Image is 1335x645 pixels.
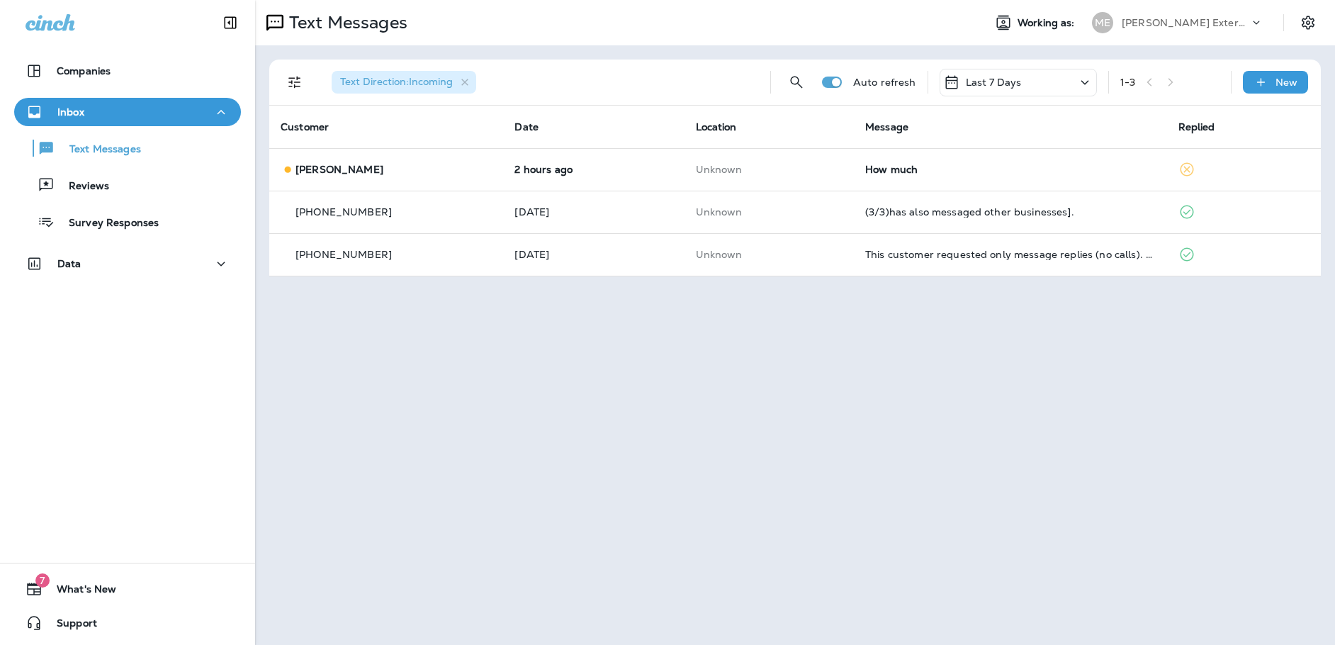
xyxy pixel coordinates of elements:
[1122,17,1249,28] p: [PERSON_NAME] Exterminating
[1275,77,1297,88] p: New
[1120,77,1135,88] div: 1 - 3
[35,573,50,588] span: 7
[14,207,241,237] button: Survey Responses
[332,71,476,94] div: Text Direction:Incoming
[782,68,811,96] button: Search Messages
[696,249,843,260] p: This customer does not have a last location and the phone number they messaged is not assigned to...
[1018,17,1078,29] span: Working as:
[14,609,241,637] button: Support
[1092,12,1113,33] div: ME
[865,249,1156,260] div: This customer requested only message replies (no calls). Reply here or respond via your LSA dashb...
[14,98,241,126] button: Inbox
[295,206,392,218] p: [PHONE_NUMBER]
[514,164,672,175] p: Sep 18, 2025 10:08 AM
[865,164,1156,175] div: How much
[57,258,81,269] p: Data
[1295,10,1321,35] button: Settings
[55,180,109,193] p: Reviews
[696,120,737,133] span: Location
[283,12,407,33] p: Text Messages
[865,206,1156,218] div: (3/3)has also messaged other businesses].
[14,170,241,200] button: Reviews
[14,575,241,603] button: 7What's New
[281,120,329,133] span: Customer
[1178,120,1215,133] span: Replied
[43,583,116,600] span: What's New
[514,249,672,260] p: Sep 12, 2025 02:44 PM
[14,249,241,278] button: Data
[696,164,843,175] p: This customer does not have a last location and the phone number they messaged is not assigned to...
[340,75,453,88] span: Text Direction : Incoming
[210,9,250,37] button: Collapse Sidebar
[295,164,383,175] p: [PERSON_NAME]
[514,120,539,133] span: Date
[966,77,1022,88] p: Last 7 Days
[57,106,84,118] p: Inbox
[696,206,843,218] p: This customer does not have a last location and the phone number they messaged is not assigned to...
[853,77,916,88] p: Auto refresh
[281,68,309,96] button: Filters
[14,57,241,85] button: Companies
[865,120,908,133] span: Message
[55,217,159,230] p: Survey Responses
[43,617,97,634] span: Support
[14,133,241,163] button: Text Messages
[514,206,672,218] p: Sep 16, 2025 08:29 AM
[55,143,141,157] p: Text Messages
[57,65,111,77] p: Companies
[295,249,392,260] p: [PHONE_NUMBER]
